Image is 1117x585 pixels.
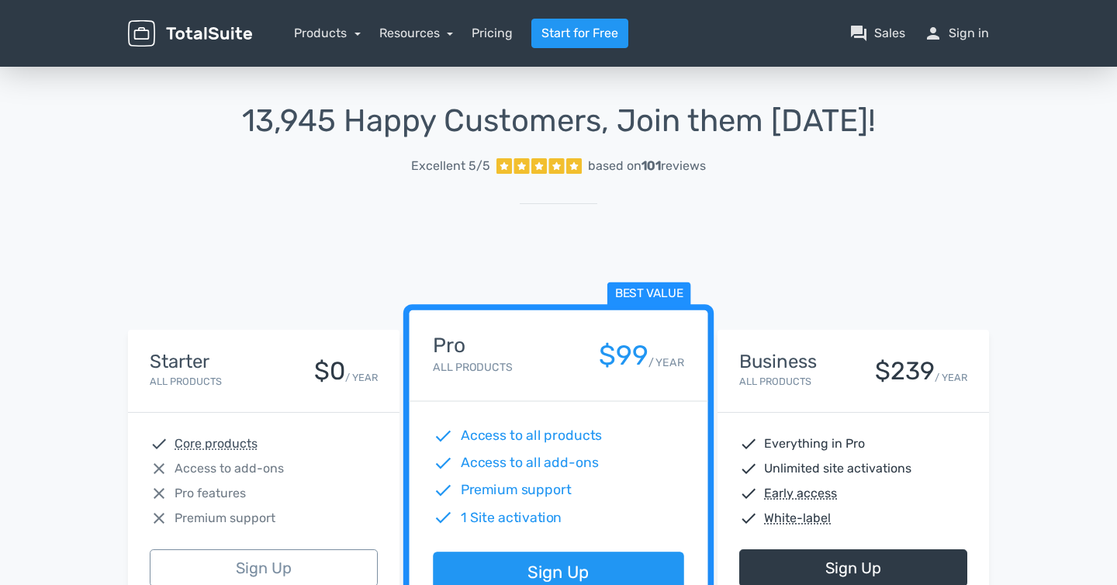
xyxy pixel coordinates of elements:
span: Premium support [461,480,572,500]
abbr: Core products [175,434,258,453]
abbr: White-label [764,509,831,528]
a: Resources [379,26,454,40]
h4: Pro [433,334,512,357]
h4: Business [739,351,817,372]
a: Pricing [472,24,513,43]
span: question_answer [849,24,868,43]
h1: 13,945 Happy Customers, Join them [DATE]! [128,104,989,138]
strong: 101 [641,158,661,173]
span: 1 Site activation [461,507,562,528]
div: $99 [599,341,648,371]
span: Unlimited site activations [764,459,911,478]
div: $0 [314,358,345,385]
span: close [150,484,168,503]
span: Access to add-ons [175,459,284,478]
span: person [924,24,942,43]
span: check [739,434,758,453]
a: Products [294,26,361,40]
small: All Products [433,361,512,374]
small: / YEAR [935,370,967,385]
span: check [739,509,758,528]
span: check [433,507,453,528]
span: Everything in Pro [764,434,865,453]
small: / YEAR [648,355,684,371]
span: close [150,509,168,528]
h4: Starter [150,351,222,372]
a: personSign in [924,24,989,43]
span: Excellent 5/5 [411,157,490,175]
small: All Products [150,376,222,387]
span: check [739,459,758,478]
img: TotalSuite for WordPress [128,20,252,47]
div: based on reviews [588,157,706,175]
span: Premium support [175,509,275,528]
a: question_answerSales [849,24,905,43]
span: check [433,426,453,446]
div: $239 [875,358,935,385]
span: check [433,480,453,500]
span: check [433,453,453,473]
span: close [150,459,168,478]
span: check [739,484,758,503]
span: Best value [607,282,691,306]
small: / YEAR [345,370,378,385]
abbr: Early access [764,484,837,503]
span: Access to all products [461,426,603,446]
a: Start for Free [531,19,628,48]
span: Access to all add-ons [461,453,599,473]
a: Excellent 5/5 based on101reviews [128,151,989,182]
small: All Products [739,376,811,387]
span: Pro features [175,484,246,503]
span: check [150,434,168,453]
